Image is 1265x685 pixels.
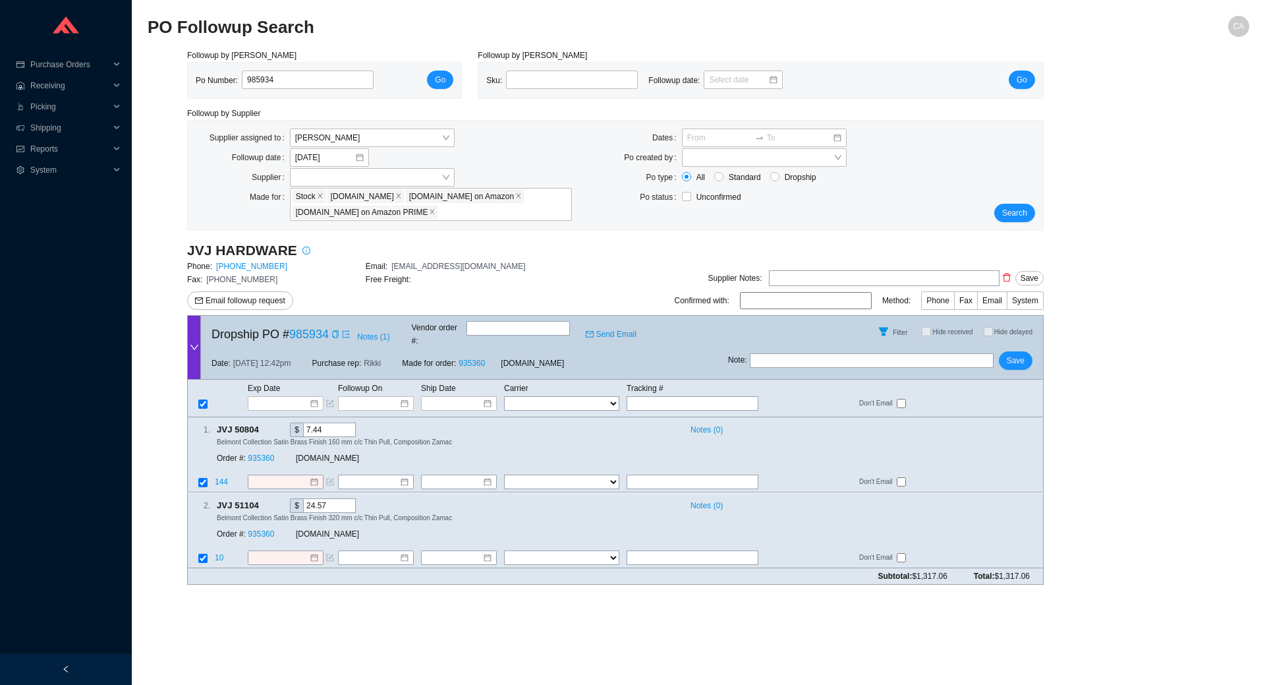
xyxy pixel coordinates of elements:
[1015,271,1044,285] button: Save
[932,328,972,336] span: Hide received
[190,343,199,352] span: down
[217,438,452,446] span: Belmont Collection Satin Brass Finish 160 mm c/c Thin Pull, Composition Zamac
[395,193,402,200] span: close
[1009,71,1035,89] button: Go
[317,193,323,200] span: close
[232,148,290,167] label: Followup date:
[338,384,382,393] span: Followup On
[296,206,428,218] span: [DOMAIN_NAME] on Amazon PRIME
[687,131,752,144] input: From
[217,423,270,437] span: JVJ 50804
[16,166,25,174] span: setting
[262,498,270,513] div: Copy
[206,294,285,307] span: Email followup request
[391,262,525,271] span: [EMAIL_ADDRESS][DOMAIN_NAME]
[859,398,897,409] span: Don't Email
[708,272,762,285] div: Supplier Notes:
[298,247,315,254] span: info-circle
[296,454,359,463] span: [DOMAIN_NAME]
[364,357,381,370] span: Rikki
[406,190,524,203] span: QualityBath.com on Amazon
[994,328,1032,336] span: Hide delayed
[427,71,453,89] button: Go
[326,554,334,562] span: form
[312,357,362,370] span: Purchase rep:
[486,71,793,90] div: Sku: Followup date:
[409,191,514,202] span: [DOMAIN_NAME] on Amazon
[501,357,564,370] span: [DOMAIN_NAME]
[402,359,456,368] span: Made for order:
[435,73,445,86] span: Go
[357,330,389,343] span: Notes ( 1 )
[326,400,334,407] span: form
[685,498,723,508] button: Notes (0)
[709,73,768,86] input: Select date
[922,327,931,336] input: Hide received
[675,291,1044,310] div: Confirmed with: Method:
[974,570,1030,583] span: Total:
[624,148,681,167] label: Po created by:
[690,423,723,436] span: Notes ( 0 )
[959,296,972,305] span: Fax
[1017,73,1027,86] span: Go
[250,188,290,206] label: Made for:
[30,160,109,181] span: System
[211,357,231,370] span: Date:
[504,384,528,393] span: Carrier
[767,131,832,144] input: To
[211,324,329,344] span: Dropship PO #
[16,61,25,69] span: credit-card
[326,479,334,487] span: form
[1007,354,1025,367] span: Save
[421,384,456,393] span: Ship Date
[187,109,260,118] span: Followup by Supplier
[873,321,894,342] button: Filter
[216,262,287,271] a: [PHONE_NUMBER]
[290,423,303,437] div: $
[295,151,354,164] input: 8/21/2025
[331,330,339,338] span: copy
[217,454,246,463] span: Order #:
[1002,206,1027,220] span: Search
[248,529,274,539] a: 935360
[779,171,822,184] span: Dropship
[295,129,449,146] span: Chaya Amsel
[755,133,764,142] span: swap-right
[893,329,907,336] span: Filter
[640,188,681,206] label: Po status:
[217,498,270,513] span: JVJ 51104
[327,190,404,203] span: QualityBath.com
[755,133,764,142] span: to
[248,454,274,463] a: 935360
[859,477,897,489] span: Don't Email
[912,572,947,581] span: $1,317.06
[331,191,394,202] span: [DOMAIN_NAME]
[187,241,297,260] h3: JVJ HARDWARE
[215,478,230,487] span: 144
[1000,273,1013,282] span: delete
[342,328,350,341] a: export
[217,514,452,521] span: Belmont Collection Satin Brass Finish 320 mm c/c Thin Pull, Composition Zamac
[995,572,1030,581] span: $1,317.06
[1233,16,1245,37] span: CA
[210,129,290,147] label: Supplier assigned to
[723,171,766,184] span: Standard
[691,171,710,184] span: All
[252,168,289,187] label: Supplier:
[30,117,109,138] span: Shipping
[188,499,210,512] div: 2 .
[652,129,682,147] label: Dates:
[342,330,350,338] span: export
[293,190,325,203] span: Stock
[148,16,974,39] h2: PO Followup Search
[459,359,485,368] a: 935360
[30,54,109,75] span: Purchase Orders
[30,138,109,160] span: Reports
[187,262,212,271] span: Phone:
[331,328,339,341] div: Copy
[690,499,723,512] span: Notes ( 0 )
[62,665,70,673] span: left
[356,330,390,339] button: Notes (1)
[627,384,663,393] span: Tracking #
[290,498,303,513] div: $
